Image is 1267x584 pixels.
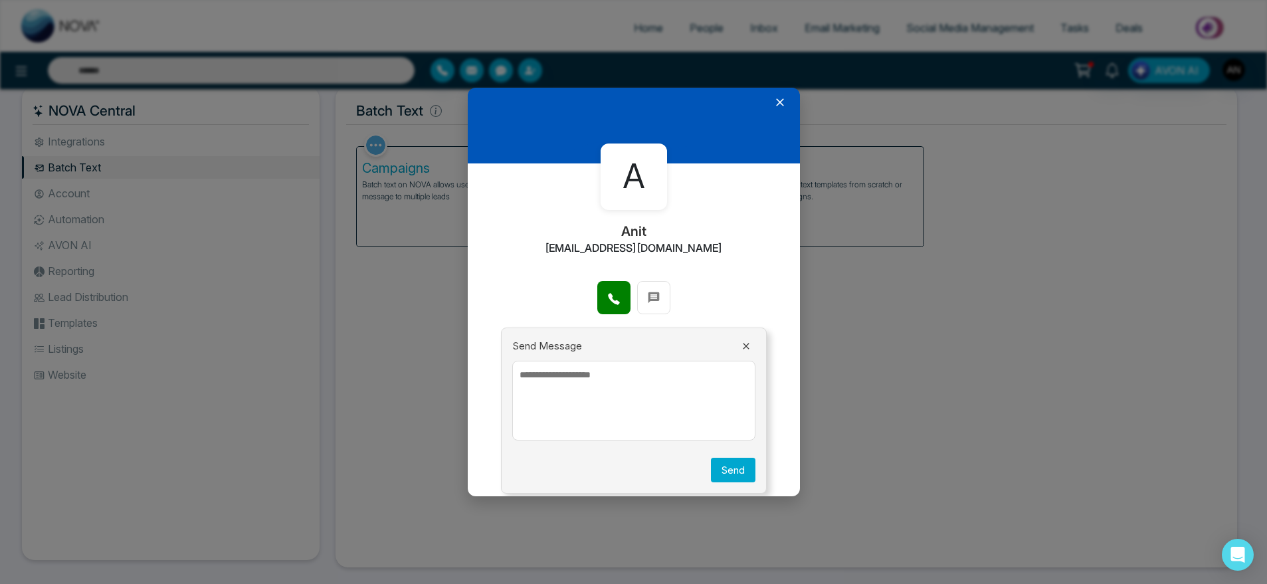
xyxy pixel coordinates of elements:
[711,458,755,482] button: Send
[621,223,646,239] h2: Anit
[623,151,644,201] span: A
[512,339,582,354] span: Send Message
[1222,539,1254,571] div: Open Intercom Messenger
[545,242,722,254] h2: [EMAIL_ADDRESS][DOMAIN_NAME]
